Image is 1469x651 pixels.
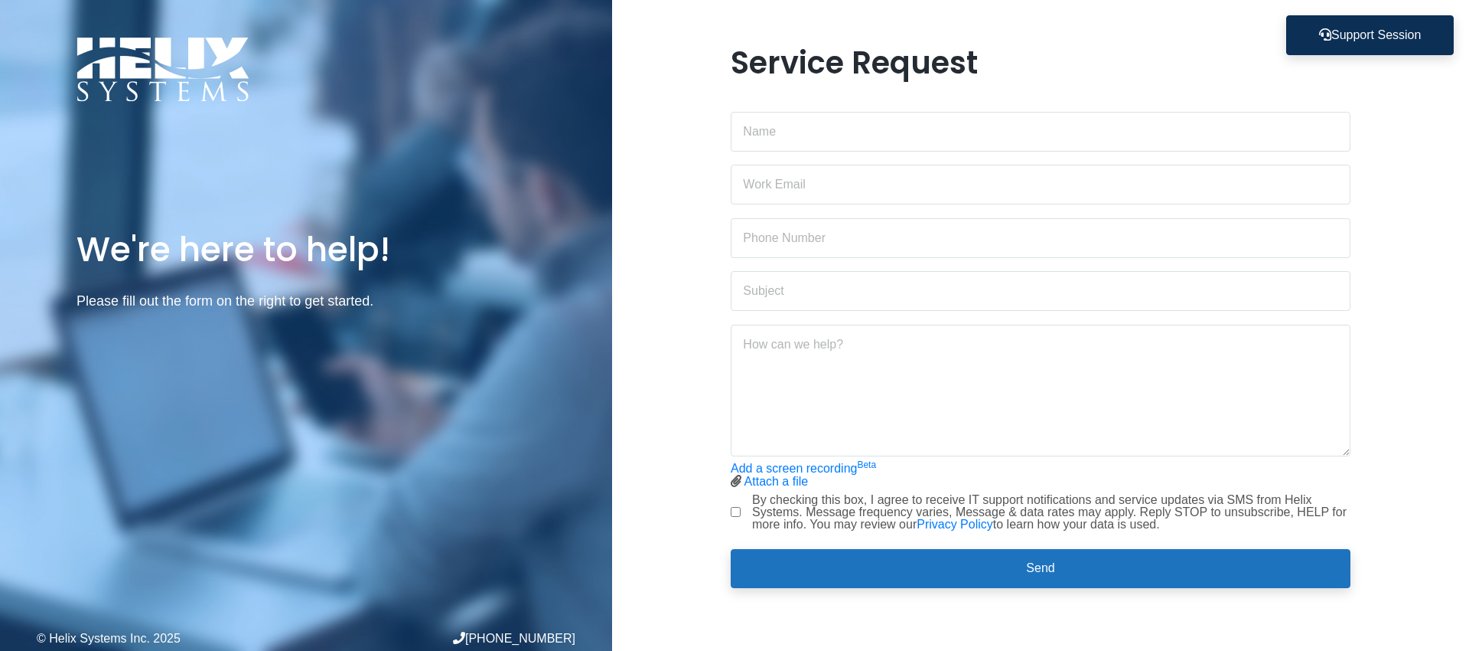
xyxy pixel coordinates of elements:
[731,271,1350,311] input: Subject
[77,227,536,271] h1: We're here to help!
[731,218,1350,258] input: Phone Number
[752,494,1350,531] label: By checking this box, I agree to receive IT support notifications and service updates via SMS fro...
[744,475,809,488] a: Attach a file
[731,549,1350,589] button: Send
[731,165,1350,204] input: Work Email
[917,518,993,531] a: Privacy Policy
[77,37,249,102] img: Logo
[306,632,575,645] div: [PHONE_NUMBER]
[731,44,1350,81] h1: Service Request
[37,633,306,645] div: © Helix Systems Inc. 2025
[731,112,1350,152] input: Name
[1286,15,1454,55] button: Support Session
[857,460,876,470] sup: Beta
[77,290,536,312] p: Please fill out the form on the right to get started.
[731,462,876,475] a: Add a screen recordingBeta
